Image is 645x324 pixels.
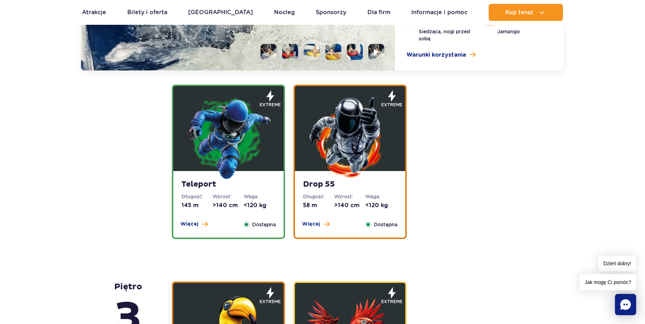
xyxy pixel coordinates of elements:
img: 683e9e16b5164260818783.png [186,95,271,180]
a: Nocleg [274,4,295,21]
span: Dostępna [252,221,276,228]
dt: Wzrost: [335,193,366,200]
p: Jamango [485,28,553,35]
dt: Wzrost: [213,193,244,200]
span: Więcej [181,221,199,228]
strong: Teleport [182,180,275,189]
dd: >140 cm [335,201,366,209]
span: Więcej [302,221,320,228]
dd: 58 m [303,201,335,209]
dd: <120 kg [244,201,275,209]
a: Atrakcje [82,4,106,21]
a: Bilety i oferta [127,4,167,21]
button: Więcej [302,221,330,228]
span: Warunki korzystania [406,51,466,59]
dt: Długość: [182,193,213,200]
img: 683e9e24c5e48596947785.png [308,95,393,180]
a: Dla firm [367,4,390,21]
span: Jak mogę Ci pomóc? [580,274,636,290]
dd: 145 m [182,201,213,209]
button: Więcej [181,221,208,228]
button: Kup teraz [489,4,563,21]
a: Informacje i pomoc [411,4,467,21]
span: extreme [260,299,281,305]
div: Chat [615,294,636,315]
span: Dzień dobry! [598,256,636,271]
dt: Waga: [366,193,397,200]
span: extreme [382,102,403,108]
strong: Drop 55 [303,180,397,189]
span: extreme [260,102,281,108]
dd: >140 cm [213,201,244,209]
a: Sponsorzy [316,4,346,21]
span: extreme [382,299,403,305]
span: Dostępna [374,221,398,228]
a: Warunki korzystania [406,51,553,59]
dt: Długość: [303,193,335,200]
dt: Waga: [244,193,275,200]
dd: <120 kg [366,201,397,209]
p: Siedząca, nogi przed sobą [406,28,474,42]
span: Kup teraz [505,9,533,16]
a: [GEOGRAPHIC_DATA] [188,4,253,21]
